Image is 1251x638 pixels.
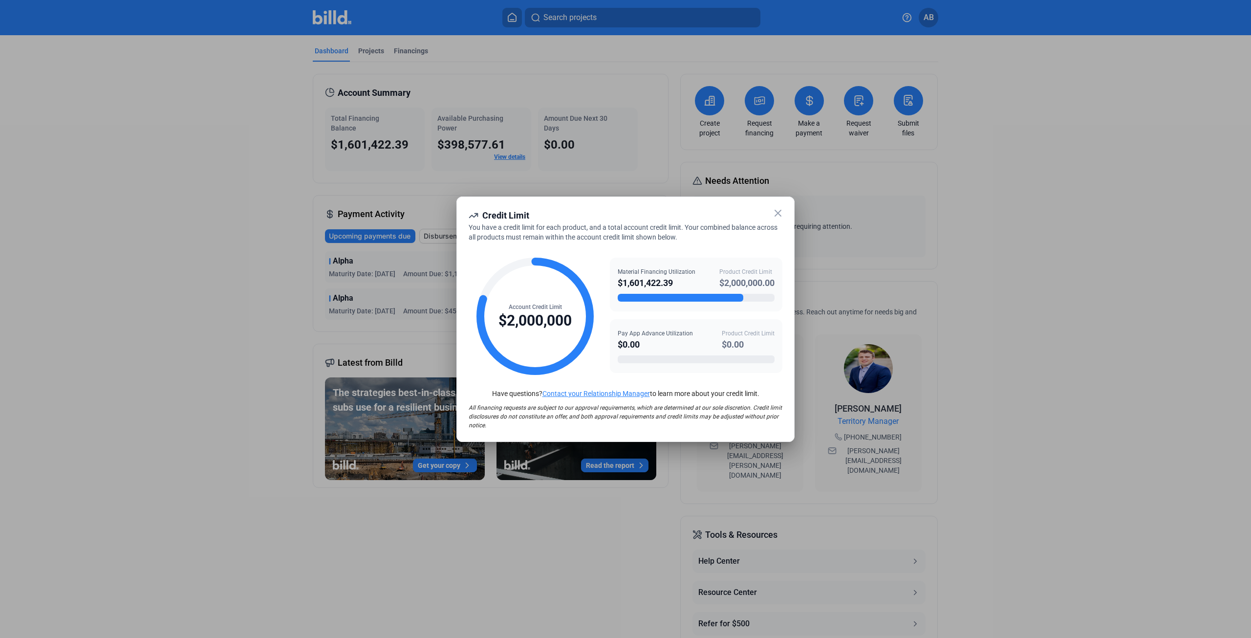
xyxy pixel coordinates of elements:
div: $2,000,000.00 [719,276,775,290]
div: $0.00 [722,338,775,352]
span: You have a credit limit for each product, and a total account credit limit. Your combined balance... [469,223,777,241]
div: Pay App Advance Utilization [618,329,693,338]
span: Have questions? to learn more about your credit limit. [492,390,759,397]
span: All financing requests are subject to our approval requirements, which are determined at our sole... [469,404,782,429]
div: Material Financing Utilization [618,267,695,276]
div: $2,000,000 [498,311,572,330]
div: Product Credit Limit [722,329,775,338]
div: Account Credit Limit [498,303,572,311]
a: Contact your Relationship Manager [542,390,650,397]
span: Credit Limit [482,210,529,220]
div: Product Credit Limit [719,267,775,276]
div: $0.00 [618,338,693,352]
div: $1,601,422.39 [618,276,695,290]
